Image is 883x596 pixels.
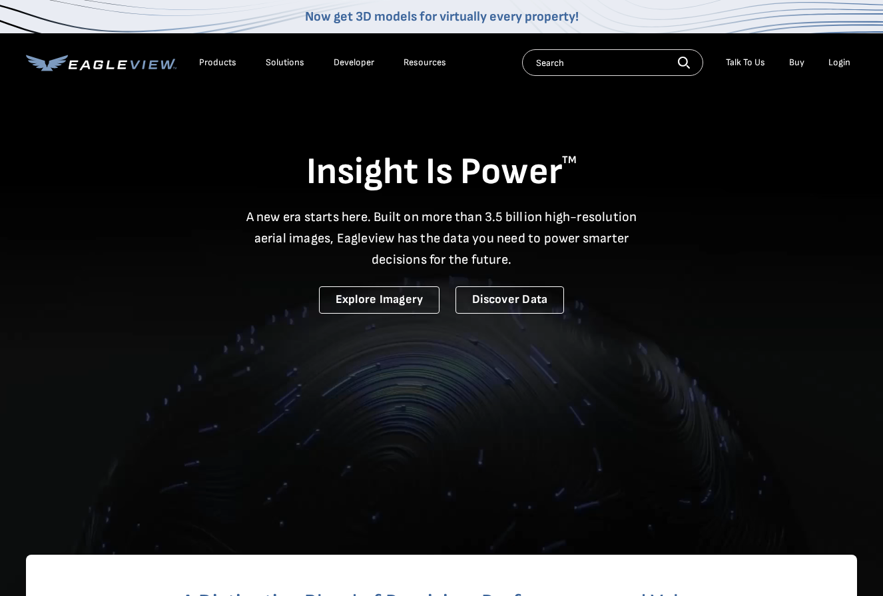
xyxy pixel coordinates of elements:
div: Products [199,57,236,69]
h1: Insight Is Power [26,149,857,196]
div: Talk To Us [726,57,765,69]
p: A new era starts here. Built on more than 3.5 billion high-resolution aerial images, Eagleview ha... [238,206,645,270]
div: Resources [404,57,446,69]
a: Explore Imagery [319,286,440,314]
input: Search [522,49,703,76]
sup: TM [562,154,577,166]
a: Buy [789,57,804,69]
a: Now get 3D models for virtually every property! [305,9,579,25]
div: Login [828,57,850,69]
a: Developer [334,57,374,69]
div: Solutions [266,57,304,69]
a: Discover Data [455,286,564,314]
